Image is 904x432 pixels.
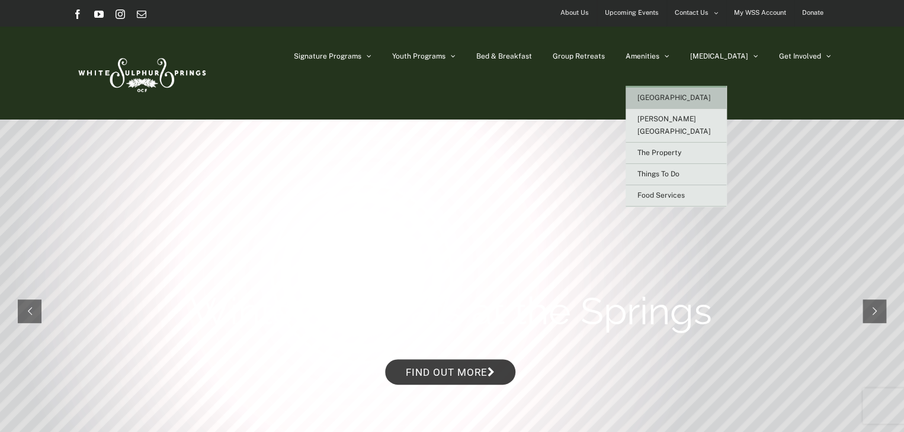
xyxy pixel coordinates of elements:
[626,109,726,143] a: [PERSON_NAME][GEOGRAPHIC_DATA]
[626,53,659,60] span: Amenities
[626,88,726,109] a: [GEOGRAPHIC_DATA]
[626,164,726,185] a: Things To Do
[637,170,679,178] span: Things To Do
[637,94,711,102] span: [GEOGRAPHIC_DATA]
[73,9,82,19] a: Facebook
[626,185,726,207] a: Food Services
[294,27,371,86] a: Signature Programs
[626,143,726,164] a: The Property
[637,191,685,199] span: Food Services
[137,9,146,19] a: Email
[94,9,104,19] a: YouTube
[73,45,209,101] img: White Sulphur Springs Logo
[675,4,709,21] span: Contact Us
[294,53,361,60] span: Signature Programs
[637,115,711,136] span: [PERSON_NAME][GEOGRAPHIC_DATA]
[190,288,712,335] rs-layer: Winter Retreats at the Springs
[294,27,831,86] nav: Main Menu
[385,359,515,385] a: Find out more
[626,27,669,86] a: Amenities
[734,4,786,21] span: My WSS Account
[116,9,125,19] a: Instagram
[392,53,445,60] span: Youth Programs
[605,4,659,21] span: Upcoming Events
[476,27,532,86] a: Bed & Breakfast
[637,149,681,157] span: The Property
[553,53,605,60] span: Group Retreats
[690,53,748,60] span: [MEDICAL_DATA]
[476,53,532,60] span: Bed & Breakfast
[560,4,589,21] span: About Us
[802,4,823,21] span: Donate
[779,27,831,86] a: Get Involved
[690,27,758,86] a: [MEDICAL_DATA]
[779,53,821,60] span: Get Involved
[392,27,456,86] a: Youth Programs
[553,27,605,86] a: Group Retreats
